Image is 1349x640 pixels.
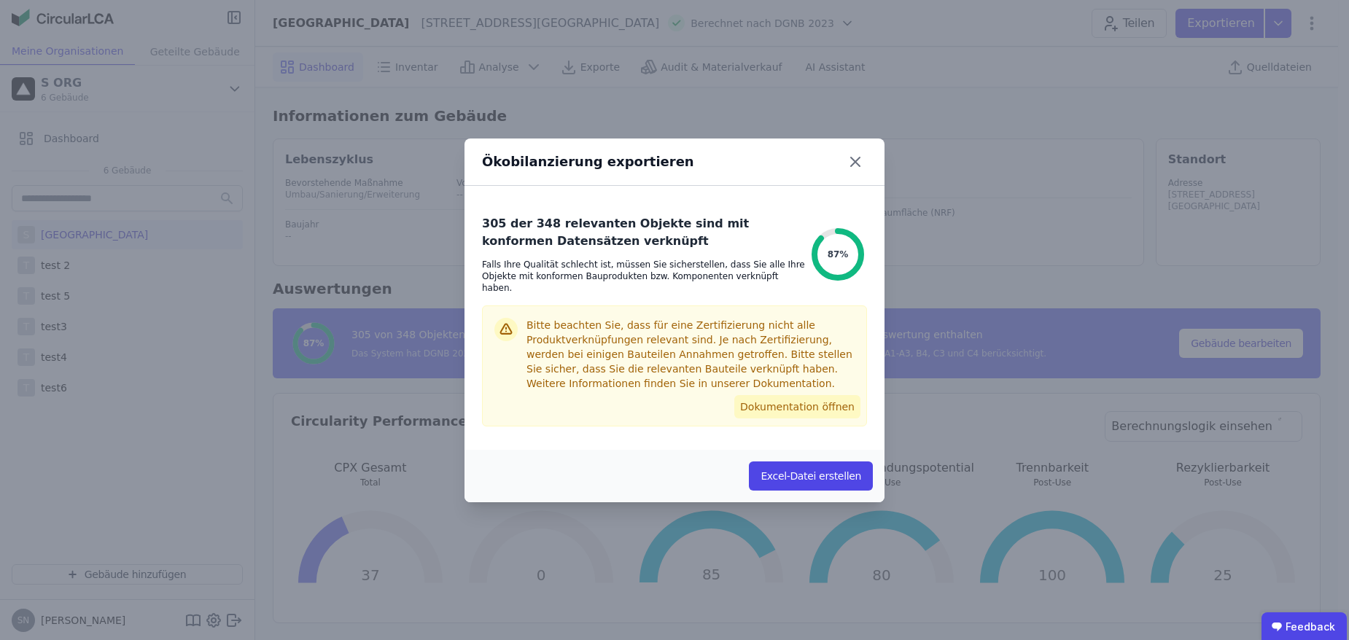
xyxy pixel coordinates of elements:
[482,152,694,172] div: Ökobilanzierung exportieren
[828,249,849,260] span: 87%
[482,259,809,294] div: Falls Ihre Qualität schlecht ist, müssen Sie sicherstellen, dass Sie alle Ihre Objekte mit konfor...
[734,395,860,418] button: Dokumentation öffnen
[526,318,855,397] div: Bitte beachten Sie, dass für eine Zertifizierung nicht alle Produktverknüpfungen relevant sind. J...
[749,461,873,491] button: Excel-Datei erstellen
[482,215,809,259] div: 305 der 348 relevanten Objekte sind mit konformen Datensätzen verknüpft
